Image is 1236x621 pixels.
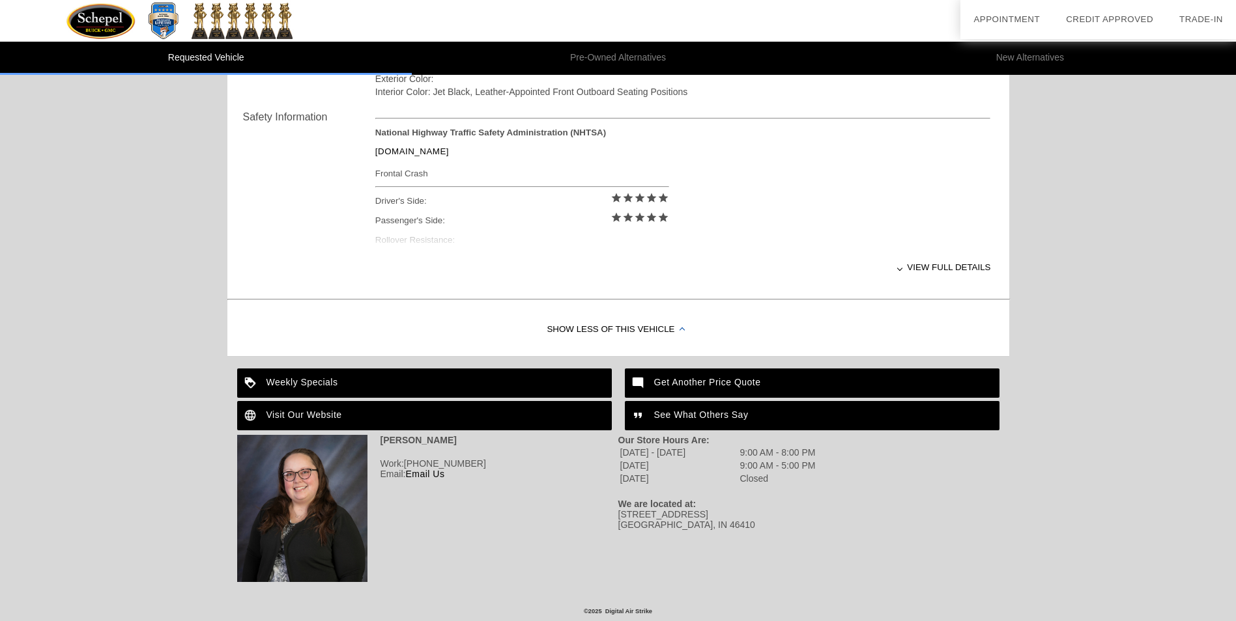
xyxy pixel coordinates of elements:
td: 9:00 AM - 8:00 PM [740,447,816,458]
a: Email Us [405,469,444,479]
li: New Alternatives [824,42,1236,75]
a: Appointment [973,14,1040,24]
div: View full details [375,251,991,283]
div: Interior Color: Jet Black, Leather-Appointed Front Outboard Seating Positions [375,85,991,98]
a: Get Another Price Quote [625,368,999,398]
i: star [611,192,622,204]
div: Frontal Crash [375,165,669,182]
a: Visit Our Website [237,401,612,430]
i: star [622,192,634,204]
strong: We are located at: [618,499,697,509]
div: Safety Information [243,109,375,125]
img: ic_language_white_24dp_2x.png [237,401,266,430]
i: star [646,192,657,204]
a: [DOMAIN_NAME] [375,146,449,156]
li: Pre-Owned Alternatives [412,42,824,75]
img: ic_format_quote_white_24dp_2x.png [625,401,654,430]
td: Closed [740,473,816,484]
div: Work: [237,458,618,469]
div: Driver's Side: [375,191,669,211]
i: star [657,212,669,223]
img: ic_loyalty_white_24dp_2x.png [237,368,266,398]
td: [DATE] [620,460,738,471]
i: star [657,192,669,204]
a: Weekly Specials [237,368,612,398]
strong: [PERSON_NAME] [381,435,457,445]
span: [PHONE_NUMBER] [404,458,486,469]
i: star [634,212,646,223]
a: Trade-In [1179,14,1223,24]
img: ic_mode_comment_white_24dp_2x.png [625,368,654,398]
td: [DATE] - [DATE] [620,447,738,458]
strong: Our Store Hours Are: [618,435,710,445]
td: [DATE] [620,473,738,484]
div: [STREET_ADDRESS] [GEOGRAPHIC_DATA], IN 46410 [618,509,999,530]
i: star [622,212,634,223]
i: star [634,192,646,204]
a: Credit Approved [1066,14,1153,24]
div: Show Less of this Vehicle [227,304,1009,356]
div: Passenger's Side: [375,211,669,230]
div: Email: [237,469,618,479]
strong: National Highway Traffic Safety Administration (NHTSA) [375,128,606,137]
i: star [611,212,622,223]
i: star [646,212,657,223]
td: 9:00 AM - 5:00 PM [740,460,816,471]
a: See What Others Say [625,401,999,430]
